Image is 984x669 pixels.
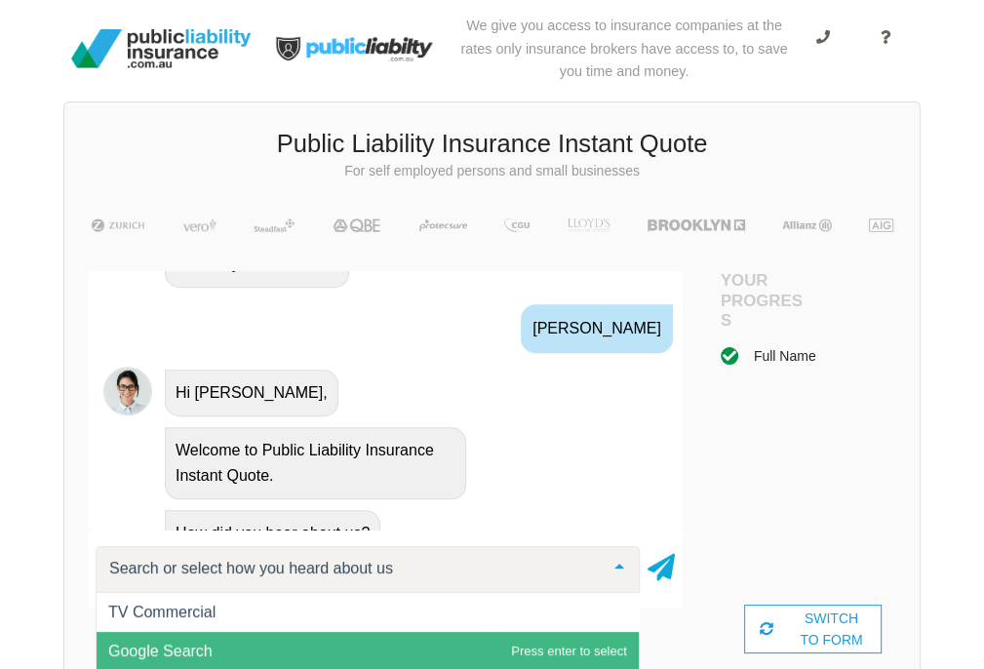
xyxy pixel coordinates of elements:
[104,559,600,578] input: Search or select how you heard about us
[521,304,673,353] div: [PERSON_NAME]
[558,218,618,232] img: LLOYD's | Public Liability Insurance
[323,218,391,232] img: QBE | Public Liability Insurance
[246,218,302,232] img: Steadfast | Public Liability Insurance
[108,604,216,620] span: TV Commercial
[79,127,905,162] h3: Public Liability Insurance Instant Quote
[165,510,380,557] div: How did you hear about us?
[108,643,213,659] span: Google Search
[640,218,753,232] img: Brooklyn | Public Liability Insurance
[721,271,813,330] h4: Your Progress
[165,370,338,416] div: Hi [PERSON_NAME],
[165,427,466,499] div: Welcome to Public Liability Insurance Instant Quote.
[453,8,795,90] div: We give you access to insurance companies at the rates only insurance brokers have access to, to ...
[754,345,816,367] div: Full Name
[63,21,258,76] img: Public Liability Insurance
[773,218,841,232] img: Allianz | Public Liability Insurance
[175,218,225,232] img: Vero | Public Liability Insurance
[103,367,152,415] img: Chatbot | PLI
[861,218,901,232] img: AIG | Public Liability Insurance
[258,8,453,90] img: Public Liability Insurance Light
[79,162,905,181] p: For self employed persons and small businesses
[744,605,883,653] div: SWITCH TO FORM
[412,218,475,232] img: Protecsure | Public Liability Insurance
[496,218,537,232] img: CGU | Public Liability Insurance
[83,218,154,232] img: Zurich | Public Liability Insurance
